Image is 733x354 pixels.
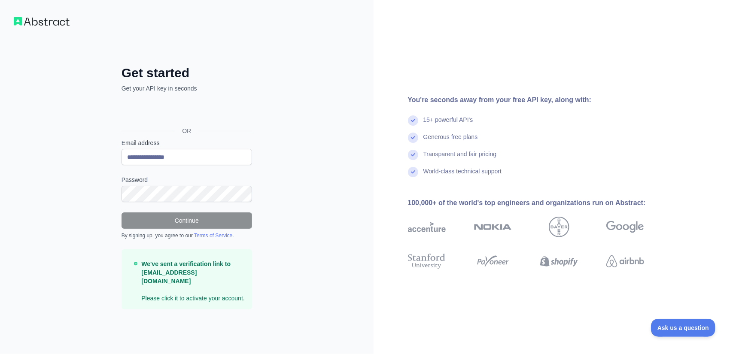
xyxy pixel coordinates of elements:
img: check mark [408,167,418,177]
img: check mark [408,150,418,160]
img: bayer [549,217,569,237]
img: google [606,217,644,237]
div: Generous free plans [423,133,478,150]
iframe: Toggle Customer Support [651,319,716,337]
p: Please click it to activate your account. [141,260,245,303]
img: stanford university [408,252,446,271]
strong: We've sent a verification link to [EMAIL_ADDRESS][DOMAIN_NAME] [141,260,231,284]
img: payoneer [474,252,512,271]
button: Continue [122,212,252,229]
img: shopify [540,252,578,271]
label: Email address [122,139,252,147]
p: Get your API key in seconds [122,84,252,93]
div: By signing up, you agree to our . [122,232,252,239]
div: 100,000+ of the world's top engineers and organizations run on Abstract: [408,198,672,208]
img: check mark [408,133,418,143]
div: World-class technical support [423,167,502,184]
img: accenture [408,217,446,237]
div: 15+ powerful API's [423,115,473,133]
img: airbnb [606,252,644,271]
div: You're seconds away from your free API key, along with: [408,95,672,105]
img: Workflow [14,17,70,26]
img: nokia [474,217,512,237]
a: Terms of Service [194,233,232,239]
h2: Get started [122,65,252,81]
div: Transparent and fair pricing [423,150,497,167]
iframe: دکمه «ورود به سیستم با Google» [117,102,255,121]
span: OR [175,127,198,135]
label: Password [122,175,252,184]
img: check mark [408,115,418,126]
